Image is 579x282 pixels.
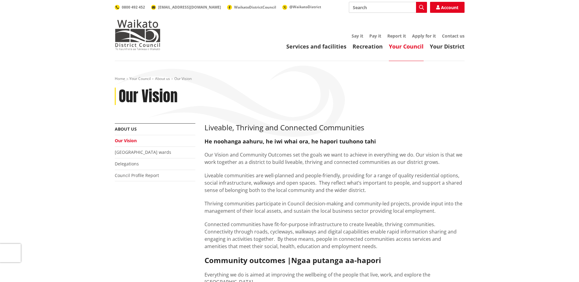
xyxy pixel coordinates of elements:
[204,151,465,166] p: Our Vision and Community Outcomes set the goals we want to achieve in everything we do. Our visio...
[115,5,145,10] a: 0800 492 452
[204,255,291,265] strong: Community outcomes |
[129,76,151,81] a: Your Council
[352,33,363,39] a: Say it
[158,5,221,10] span: [EMAIL_ADDRESS][DOMAIN_NAME]
[115,20,161,50] img: Waikato District Council - Te Kaunihera aa Takiwaa o Waikato
[291,255,381,265] strong: Ngaa putanga aa-hapori
[155,76,170,81] a: About us
[174,76,192,81] span: Our Vision
[115,126,137,132] a: About us
[353,43,383,50] a: Recreation
[430,43,465,50] a: Your District
[204,200,465,215] p: Thriving communities participate in Council decision-making and community-led projects, provide i...
[115,161,139,167] a: Delegations
[204,221,465,250] p: Connected communities have fit-for-purpose infrastructure to create liveable, thriving communitie...
[349,2,427,13] input: Search input
[204,172,465,194] p: Liveable communities are well-planned and people-friendly, providing for a range of quality resid...
[227,5,276,10] a: WaikatoDistrictCouncil
[115,149,171,155] a: [GEOGRAPHIC_DATA] wards
[204,123,465,132] h3: Liveable, Thriving and Connected Communities
[389,43,424,50] a: Your Council
[286,43,346,50] a: Services and facilities
[119,88,178,105] h1: Our Vision
[387,33,406,39] a: Report it
[151,5,221,10] a: [EMAIL_ADDRESS][DOMAIN_NAME]
[430,2,465,13] a: Account
[115,172,159,178] a: Council Profile Report
[115,138,137,143] a: Our Vision
[115,76,465,81] nav: breadcrumb
[282,4,321,9] a: @WaikatoDistrict
[369,33,381,39] a: Pay it
[115,76,125,81] a: Home
[204,138,376,145] strong: He noohanga aahuru, he iwi whai ora, he hapori tuuhono tahi
[412,33,436,39] a: Apply for it
[122,5,145,10] span: 0800 492 452
[234,5,276,10] span: WaikatoDistrictCouncil
[289,4,321,9] span: @WaikatoDistrict
[442,33,465,39] a: Contact us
